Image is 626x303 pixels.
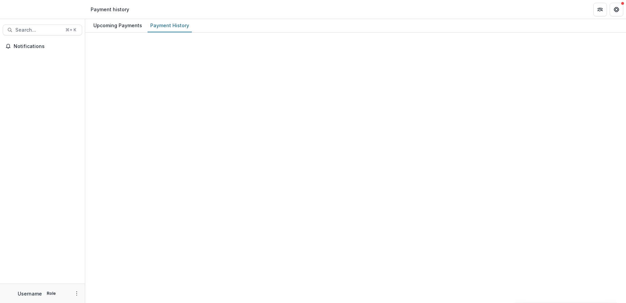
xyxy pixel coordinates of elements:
p: Username [18,290,42,297]
nav: breadcrumb [88,4,132,14]
span: Search... [15,27,61,33]
p: Role [45,290,58,297]
div: Payment History [148,20,192,30]
a: Payment History [148,19,192,32]
div: ⌘ + K [64,26,78,34]
a: Upcoming Payments [91,19,145,32]
div: Upcoming Payments [91,20,145,30]
button: More [73,289,81,298]
button: Get Help [610,3,623,16]
button: Search... [3,25,82,35]
div: Payment history [91,6,129,13]
button: Notifications [3,41,82,52]
button: Partners [593,3,607,16]
span: Notifications [14,44,79,49]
